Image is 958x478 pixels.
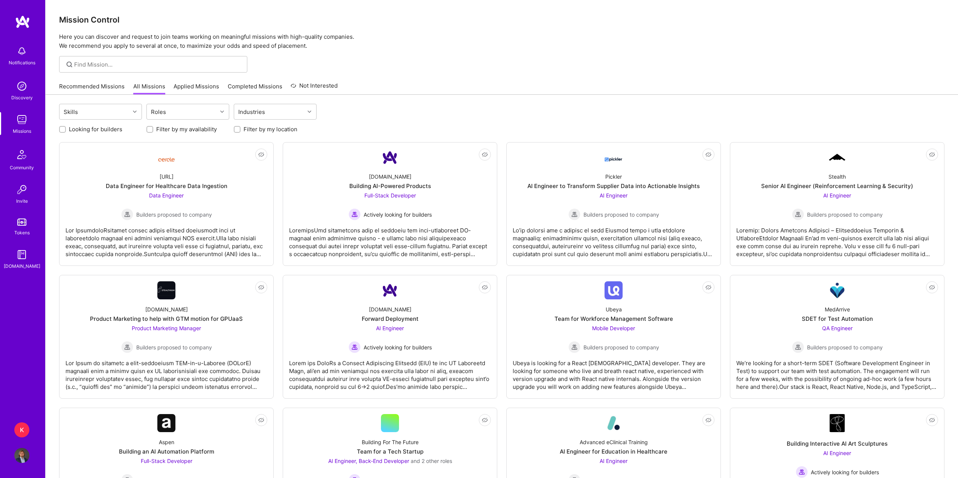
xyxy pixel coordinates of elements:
[823,450,851,456] span: AI Engineer
[289,149,491,259] a: Company Logo[DOMAIN_NAME]Building AI-Powered ProductsFull-Stack Developer Actively looking for bu...
[705,284,711,290] i: icon EyeClosed
[592,325,635,331] span: Mobile Developer
[482,417,488,423] i: icon EyeClosed
[132,325,201,331] span: Product Marketing Manager
[14,44,29,59] img: bell
[13,127,31,135] div: Missions
[65,220,267,258] div: Lor IpsumdoloRsitamet consec adipis elitsed doeiusmodt inci ut laboreetdolo magnaal eni admini ve...
[513,149,714,259] a: Company LogoPicklerAI Engineer to Transform Supplier Data into Actionable InsightsAI Engineer Bui...
[160,173,174,181] div: [URL]
[65,281,267,392] a: Company Logo[DOMAIN_NAME]Product Marketing to help with GTM motion for GPUaaSProduct Marketing Ma...
[228,82,282,95] a: Completed Missions
[736,281,938,392] a: Company LogoMedArriveSDET for Test AutomationQA Engineer Builders proposed to companyBuilders pro...
[65,149,267,259] a: Company Logo[URL]Data Engineer for Healthcare Data IngestionData Engineer Builders proposed to co...
[121,208,133,220] img: Builders proposed to company
[411,458,452,464] span: and 2 other roles
[156,125,217,133] label: Filter by my availability
[583,343,659,351] span: Builders proposed to company
[90,315,243,323] div: Product Marketing to help with GTM motion for GPUaaS
[362,438,419,446] div: Building For The Future
[929,417,935,423] i: icon EyeClosed
[14,79,29,94] img: discovery
[14,247,29,262] img: guide book
[513,281,714,392] a: Company LogoUbeyaTeam for Workforce Management SoftwareMobile Developer Builders proposed to comp...
[14,422,29,437] div: K
[258,152,264,158] i: icon EyeClosed
[606,305,622,313] div: Ubeya
[17,219,26,226] img: tokens
[349,182,431,190] div: Building AI-Powered Products
[349,208,361,220] img: Actively looking for builders
[828,153,846,162] img: Company Logo
[605,281,623,299] img: Company Logo
[349,341,361,353] img: Actively looking for builders
[291,81,338,95] a: Not Interested
[59,82,125,95] a: Recommended Missions
[929,284,935,290] i: icon EyeClosed
[157,152,175,164] img: Company Logo
[14,182,29,197] img: Invite
[792,208,804,220] img: Builders proposed to company
[174,82,219,95] a: Applied Missions
[136,343,212,351] span: Builders proposed to company
[761,182,913,190] div: Senior AI Engineer (Reinforcement Learning & Security)
[136,211,212,219] span: Builders proposed to company
[796,466,808,478] img: Actively looking for builders
[605,414,623,432] img: Company Logo
[376,325,404,331] span: AI Engineer
[527,182,700,190] div: AI Engineer to Transform Supplier Data into Actionable Insights
[59,15,944,24] h3: Mission Control
[736,149,938,259] a: Company LogoStealthSenior AI Engineer (Reinforcement Learning & Security)AI Engineer Builders pro...
[236,106,267,117] div: Industries
[811,468,879,476] span: Actively looking for builders
[364,211,432,219] span: Actively looking for builders
[74,61,242,68] input: Find Mission...
[65,60,74,69] i: icon SearchGrey
[364,343,432,351] span: Actively looking for builders
[62,106,80,117] div: Skills
[14,229,30,237] div: Tokens
[736,220,938,258] div: Loremip: Dolors Ametcons Adipisci – Elitseddoeius Temporin & UtlaboreEtdolor Magnaali En’ad m ven...
[705,152,711,158] i: icon EyeClosed
[369,305,411,313] div: [DOMAIN_NAME]
[830,414,845,432] img: Company Logo
[482,152,488,158] i: icon EyeClosed
[568,208,580,220] img: Builders proposed to company
[141,458,192,464] span: Full-Stack Developer
[600,192,627,199] span: AI Engineer
[157,281,175,299] img: Company Logo
[705,417,711,423] i: icon EyeClosed
[364,192,416,199] span: Full-Stack Developer
[4,262,40,270] div: [DOMAIN_NAME]
[807,211,883,219] span: Builders proposed to company
[289,281,491,392] a: Company Logo[DOMAIN_NAME]Forward DeploymentAI Engineer Actively looking for buildersActively look...
[106,182,227,190] div: Data Engineer for Healthcare Data Ingestion
[14,448,29,463] img: User Avatar
[513,353,714,391] div: Ubeya is looking for a React [DEMOGRAPHIC_DATA] developer. They are looking for someone who live ...
[560,448,667,455] div: AI Engineer for Education in Healthcare
[802,315,873,323] div: SDET for Test Automation
[11,94,33,102] div: Discovery
[807,343,883,351] span: Builders proposed to company
[381,281,399,299] img: Company Logo
[381,149,399,167] img: Company Logo
[65,353,267,391] div: Lor Ipsum do sitametc a elit-seddoeiusm TEM-in-u-Laboree (DOLorE) magnaali enim a minimv quisn ex...
[220,110,224,114] i: icon Chevron
[15,15,30,29] img: logo
[568,341,580,353] img: Builders proposed to company
[787,440,888,448] div: Building Interactive AI Art Sculptures
[12,422,31,437] a: K
[149,192,184,199] span: Data Engineer
[12,448,31,463] a: User Avatar
[133,110,137,114] i: icon Chevron
[822,325,853,331] span: QA Engineer
[159,438,174,446] div: Aspen
[362,315,419,323] div: Forward Deployment
[16,197,28,205] div: Invite
[328,458,409,464] span: AI Engineer, Back-End Developer
[369,173,411,181] div: [DOMAIN_NAME]
[823,192,851,199] span: AI Engineer
[10,164,34,171] div: Community
[792,341,804,353] img: Builders proposed to company
[829,173,846,181] div: Stealth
